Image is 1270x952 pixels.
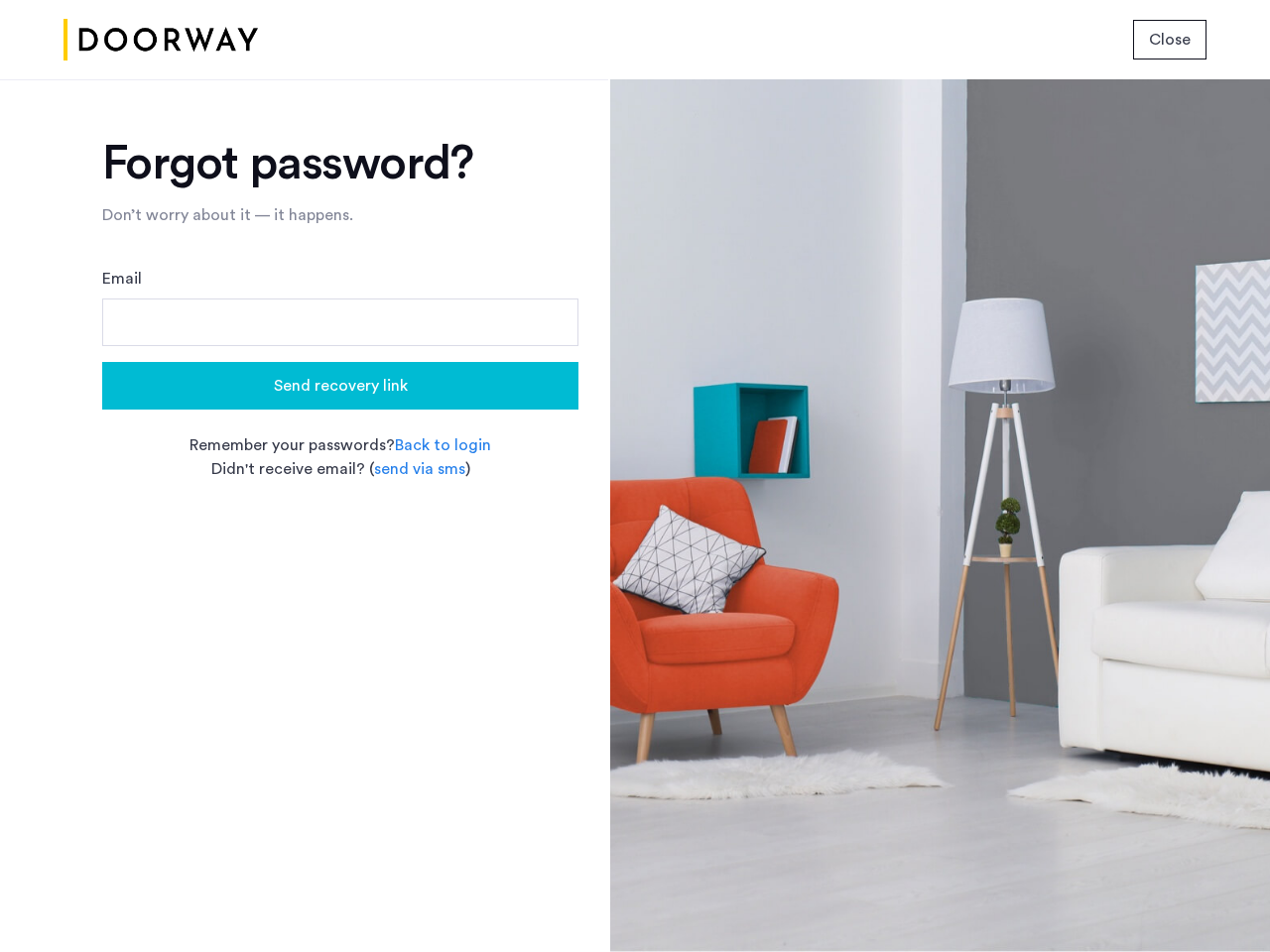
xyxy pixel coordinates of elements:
[1133,20,1206,59] button: button
[274,374,408,398] span: Send recovery link
[395,433,491,457] a: Back to login
[63,3,258,77] img: logo
[102,203,578,227] div: Don’t worry about it — it happens.
[102,267,142,291] label: Email
[102,362,578,410] button: button
[190,437,395,453] span: Remember your passwords?
[102,140,578,187] div: Forgot password?
[1149,28,1191,52] span: Close
[374,457,465,481] a: send via sms
[102,457,578,481] div: Didn't receive email? ( )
